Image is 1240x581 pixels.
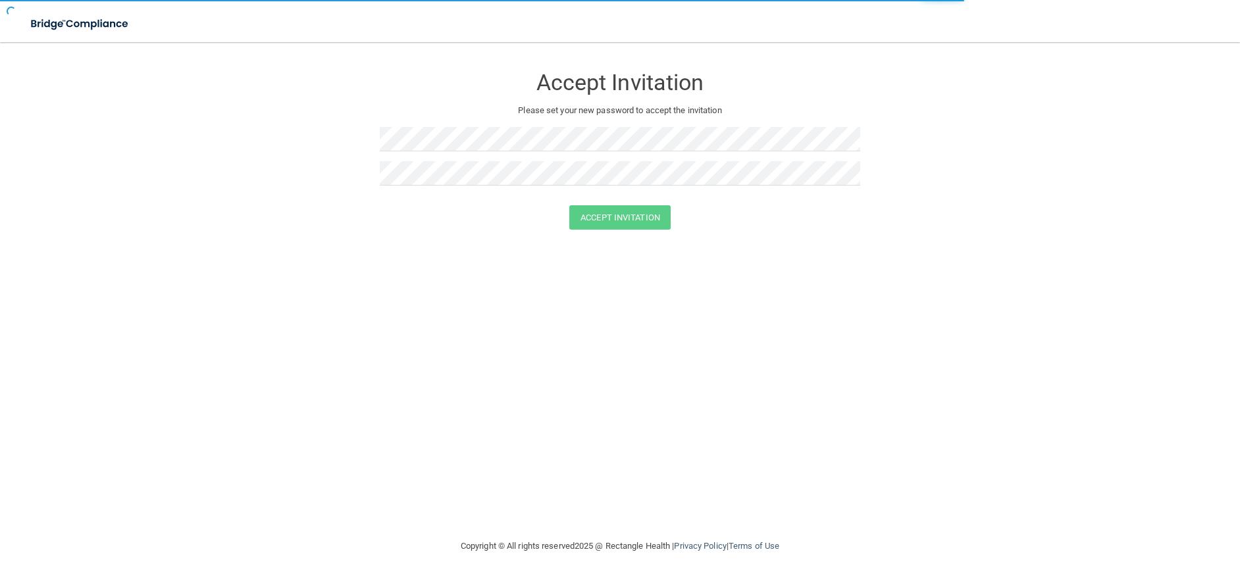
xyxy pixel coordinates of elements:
img: bridge_compliance_login_screen.278c3ca4.svg [20,11,141,38]
a: Privacy Policy [674,541,726,551]
p: Please set your new password to accept the invitation [390,103,850,118]
button: Accept Invitation [569,205,671,230]
a: Terms of Use [729,541,779,551]
h3: Accept Invitation [380,70,860,95]
div: Copyright © All rights reserved 2025 @ Rectangle Health | | [380,525,860,567]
